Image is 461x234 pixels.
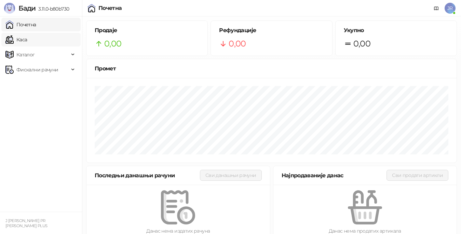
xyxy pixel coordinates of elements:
div: Последњи данашњи рачуни [95,171,200,180]
a: Почетна [5,18,36,31]
h5: Продаје [95,26,199,35]
button: Сви продати артикли [387,170,448,181]
span: Каталог [16,48,35,61]
small: J [PERSON_NAME] PR [PERSON_NAME] PLUS [5,218,47,228]
span: JR [445,3,456,14]
div: Промет [95,64,448,73]
a: Документација [431,3,442,14]
span: 0,00 [104,37,121,50]
h5: Рефундације [219,26,324,35]
div: Почетна [98,5,122,11]
span: 0,00 [229,37,246,50]
div: Најпродаваније данас [282,171,387,180]
a: Каса [5,33,27,46]
button: Сви данашњи рачуни [200,170,261,181]
span: 3.11.0-b80b730 [36,6,69,12]
span: 0,00 [353,37,370,50]
img: Logo [4,3,15,14]
span: Бади [18,4,36,12]
span: Фискални рачуни [16,63,58,77]
h5: Укупно [344,26,448,35]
